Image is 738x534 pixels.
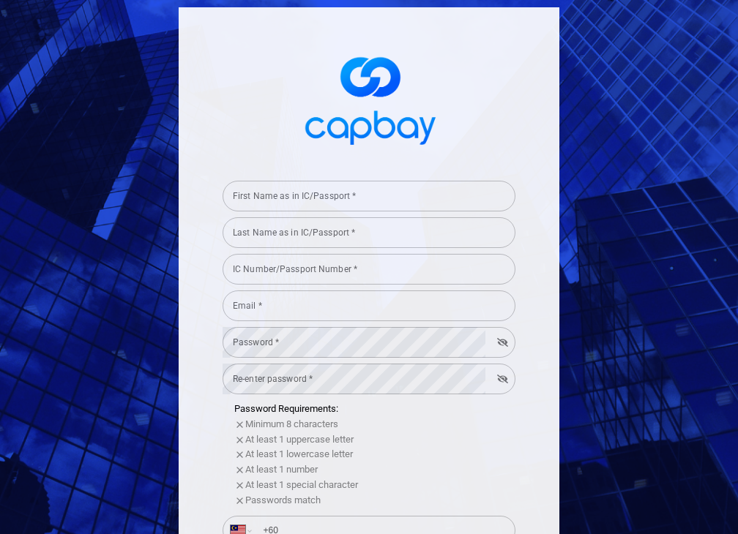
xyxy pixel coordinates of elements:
[296,44,442,153] img: logo
[245,494,321,505] span: Passwords match
[245,418,338,429] span: Minimum 8 characters
[245,434,354,445] span: At least 1 uppercase letter
[245,464,318,475] span: At least 1 number
[234,403,338,414] span: Password Requirements:
[245,448,353,459] span: At least 1 lowercase letter
[245,479,358,490] span: At least 1 special character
